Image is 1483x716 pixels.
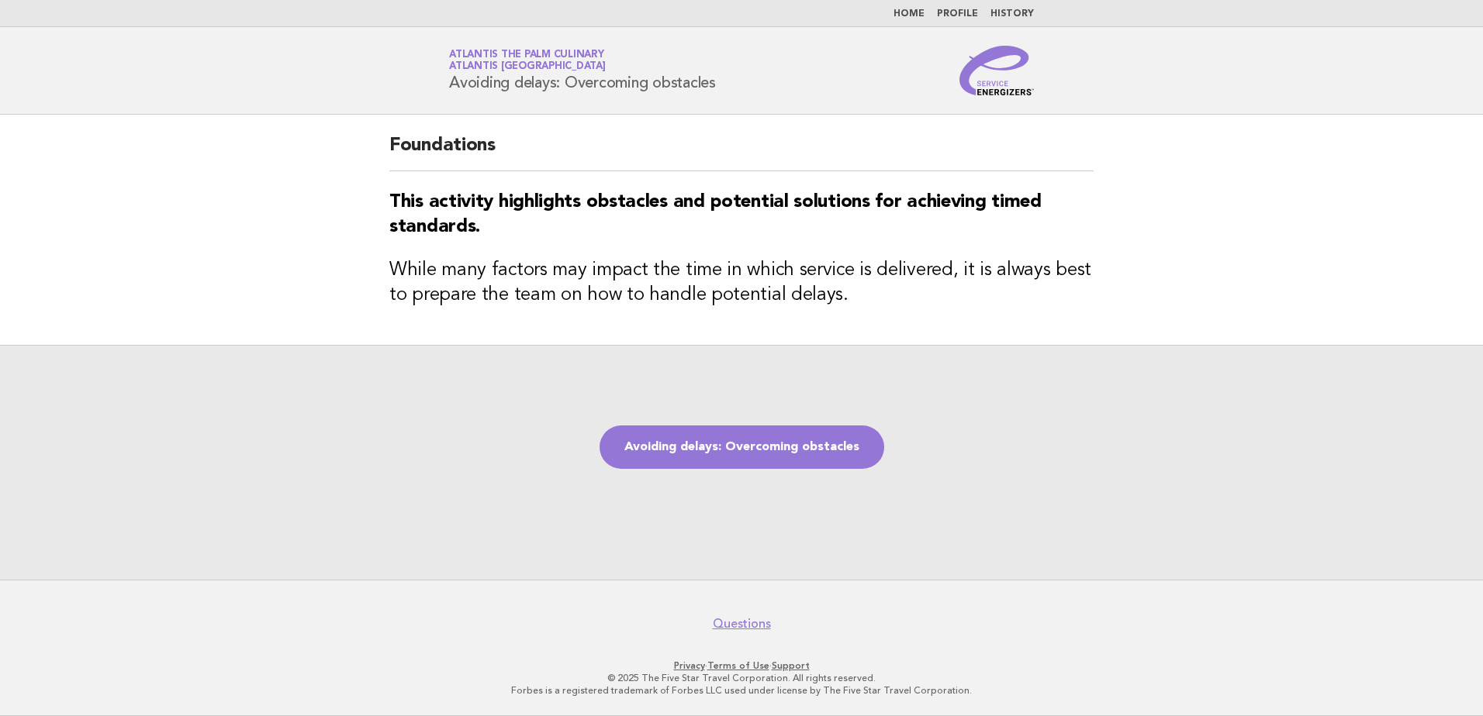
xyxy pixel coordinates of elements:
[389,133,1094,171] h2: Foundations
[894,9,925,19] a: Home
[267,672,1216,684] p: © 2025 The Five Star Travel Corporation. All rights reserved.
[267,659,1216,672] p: · ·
[937,9,978,19] a: Profile
[389,258,1094,308] h3: While many factors may impact the time in which service is delivered, it is always best to prepar...
[449,50,716,91] h1: Avoiding delays: Overcoming obstacles
[449,50,606,71] a: Atlantis The Palm CulinaryAtlantis [GEOGRAPHIC_DATA]
[389,193,1042,236] strong: This activity highlights obstacles and potential solutions for achieving timed standards.
[959,46,1034,95] img: Service Energizers
[772,660,810,671] a: Support
[267,684,1216,697] p: Forbes is a registered trademark of Forbes LLC used under license by The Five Star Travel Corpora...
[600,425,884,469] a: Avoiding delays: Overcoming obstacles
[990,9,1034,19] a: History
[707,660,769,671] a: Terms of Use
[674,660,705,671] a: Privacy
[449,62,606,72] span: Atlantis [GEOGRAPHIC_DATA]
[713,616,771,632] a: Questions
